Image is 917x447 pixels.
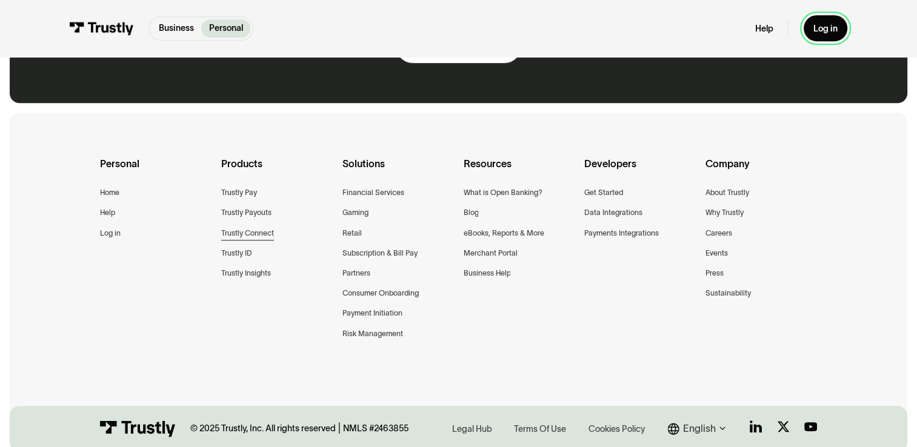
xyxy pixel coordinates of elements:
a: Trustly Connect [221,227,274,240]
a: Partners [342,267,370,280]
div: NMLS #2463855 [343,423,408,434]
a: Terms Of Use [510,420,570,436]
a: Events [705,247,728,260]
img: Trustly Logo [70,22,134,35]
a: eBooks, Reports & More [463,227,544,240]
a: Subscription & Bill Pay [342,247,418,260]
a: Gaming [342,207,368,219]
a: Cookies Policy [585,420,649,436]
div: English [668,421,730,436]
div: Log in [813,23,838,35]
a: Get Started [584,187,623,199]
a: Merchant Portal [463,247,517,260]
div: Cookies Policy [589,423,645,435]
a: About Trustly [705,187,749,199]
a: Help [100,207,115,219]
a: Consumer Onboarding [342,287,419,300]
a: Business Help [463,267,510,280]
a: Log in [100,227,121,240]
a: What is Open Banking? [463,187,542,199]
a: Retail [342,227,362,240]
div: English [682,421,715,436]
a: Why Trustly [705,207,744,219]
div: Terms Of Use [514,423,566,435]
div: | [338,421,341,435]
div: Developers [584,156,696,187]
a: Trustly ID [221,247,252,260]
div: Solutions [342,156,454,187]
div: Personal [100,156,212,187]
div: Products [221,156,333,187]
a: Careers [705,227,732,240]
a: Financial Services [342,187,404,199]
a: Trustly Pay [221,187,257,199]
a: Trustly Payouts [221,207,272,219]
p: Business [159,22,194,35]
p: Personal [209,22,243,35]
a: Payments Integrations [584,227,659,240]
a: Press [705,267,724,280]
div: Legal Hub [452,423,492,435]
a: Payment Initiation [342,307,402,320]
a: Risk Management [342,328,403,340]
a: Help [755,23,773,35]
a: Business [152,19,201,38]
a: Blog [463,207,478,219]
a: Personal [201,19,250,38]
div: Company [705,156,817,187]
div: © 2025 Trustly, Inc. All rights reserved [190,423,336,434]
a: Log in [804,15,848,41]
a: Sustainability [705,287,751,300]
a: Data Integrations [584,207,642,219]
img: Trustly Logo [100,420,175,437]
a: Home [100,187,119,199]
a: Legal Hub [448,420,496,436]
a: Trustly Insights [221,267,271,280]
div: Resources [463,156,575,187]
